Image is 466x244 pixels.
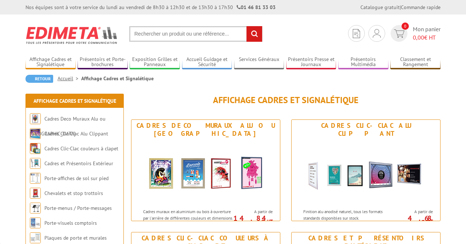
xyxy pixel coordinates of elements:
div: Cadres Clic-Clac Alu Clippant [293,122,438,138]
a: Cadres Deco Muraux Alu ou [GEOGRAPHIC_DATA] [30,115,106,137]
div: Cadres Deco Muraux Alu ou [GEOGRAPHIC_DATA] [133,122,278,138]
span: A partir de [396,209,433,215]
a: Accueil [58,75,81,82]
a: Classement et Rangement [390,56,441,68]
strong: 01 46 81 33 03 [237,4,276,11]
a: Exposition Grilles et Panneaux [130,56,180,68]
a: Chevalets et stop trottoirs [44,190,103,196]
img: Edimeta [25,22,118,49]
input: Rechercher un produit ou une référence... [129,26,262,42]
img: Porte-menus / Porte-messages [30,203,41,213]
img: Porte-affiches de sol sur pied [30,173,41,184]
span: Mon panier [413,25,441,42]
a: Catalogue gratuit [360,4,400,11]
img: Porte-visuels comptoirs [30,217,41,228]
img: Cadres et Présentoirs Extérieur [30,158,41,169]
span: € HT [413,33,441,42]
a: Cadres Clic-Clac couleurs à clapet [44,145,118,152]
a: Présentoirs et Porte-brochures [78,56,128,68]
p: 4.68 € [392,216,433,225]
div: | [360,4,441,11]
a: Porte-menus / Porte-messages [44,205,112,211]
div: Nos équipes sont à votre service du lundi au vendredi de 8h30 à 12h30 et de 13h30 à 17h30 [25,4,276,11]
sup: HT [267,218,273,224]
a: Cadres et Présentoirs Extérieur [44,160,113,167]
span: 0,00 [413,34,424,41]
h1: Affichage Cadres et Signalétique [131,95,441,105]
li: Affichage Cadres et Signalétique [81,75,154,82]
img: devis rapide [394,29,404,38]
img: Cadres Clic-Clac couleurs à clapet [30,143,41,154]
a: Porte-affiches de sol sur pied [44,175,108,182]
a: Cadres Clic-Clac Alu Clippant [44,130,108,137]
a: Plaques de porte et murales [44,235,107,241]
img: Cadres Deco Muraux Alu ou Bois [138,139,273,205]
a: Présentoirs Presse et Journaux [286,56,336,68]
img: Chevalets et stop trottoirs [30,188,41,199]
sup: HT [427,218,433,224]
input: rechercher [246,26,262,42]
img: Cadres Deco Muraux Alu ou Bois [30,113,41,124]
a: Affichage Cadres et Signalétique [25,56,76,68]
a: Commande rapide [401,4,441,11]
span: A partir de [236,209,273,215]
a: Cadres Deco Muraux Alu ou [GEOGRAPHIC_DATA] Cadres Deco Muraux Alu ou Bois Cadres muraux en alumi... [131,119,280,221]
img: Plaques de porte et murales [30,232,41,243]
a: Présentoirs Multimédia [338,56,388,68]
a: Porte-visuels comptoirs [44,220,97,226]
img: devis rapide [353,29,360,38]
p: Cadres muraux en aluminium ou bois à ouverture par l'arrière de différentes couleurs et dimension... [143,208,233,233]
img: Cadres Clic-Clac Alu Clippant [299,139,433,205]
p: Finition alu anodisé naturel, tous les formats standards disponibles sur stock. [303,208,394,221]
p: 14.84 € [232,216,273,225]
a: Accueil Guidage et Sécurité [182,56,232,68]
a: Cadres Clic-Clac Alu Clippant Cadres Clic-Clac Alu Clippant Finition alu anodisé naturel, tous le... [291,119,441,221]
span: 0 [402,23,409,30]
a: Retour [25,75,53,83]
img: devis rapide [373,29,381,38]
a: devis rapide 0 Mon panier 0,00€ HT [389,25,441,42]
a: Services Généraux [234,56,284,68]
a: Affichage Cadres et Signalétique [33,98,116,104]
